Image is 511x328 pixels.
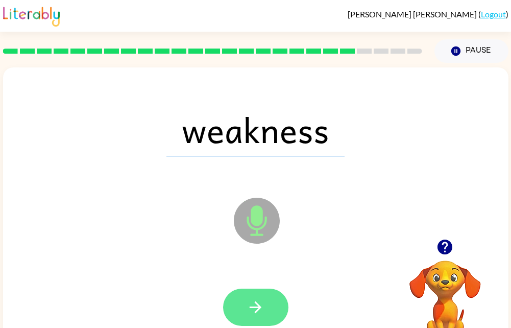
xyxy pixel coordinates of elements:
[434,39,508,63] button: Pause
[348,9,508,19] div: ( )
[166,103,345,156] span: weakness
[3,4,60,27] img: Literably
[481,9,506,19] a: Logout
[348,9,478,19] span: [PERSON_NAME] [PERSON_NAME]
